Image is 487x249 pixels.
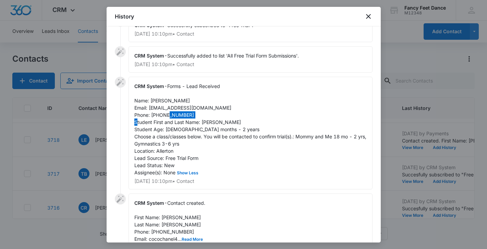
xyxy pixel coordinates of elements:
[134,179,367,184] p: [DATE] 10:10pm • Contact
[134,83,164,89] span: CRM System
[182,237,203,241] button: Read More
[129,46,373,73] div: -
[129,16,373,42] div: -
[134,83,368,175] span: Forms - Lead Received Name: [PERSON_NAME] Email: [EMAIL_ADDRESS][DOMAIN_NAME] Phone: [PHONE_NUMBE...
[167,53,299,59] span: Successfully added to list 'All Free Trial Form Submissions'.
[175,171,200,175] button: Show Less
[134,32,367,36] p: [DATE] 10:10pm • Contact
[134,200,205,242] span: Contact created. First Name: [PERSON_NAME] Last Name: [PERSON_NAME] Phone: [PHONE_NUMBER] Email: ...
[134,200,164,206] span: CRM System
[134,53,164,59] span: CRM System
[364,12,373,21] button: close
[134,62,367,67] p: [DATE] 10:10pm • Contact
[129,77,373,189] div: -
[115,12,134,21] h1: History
